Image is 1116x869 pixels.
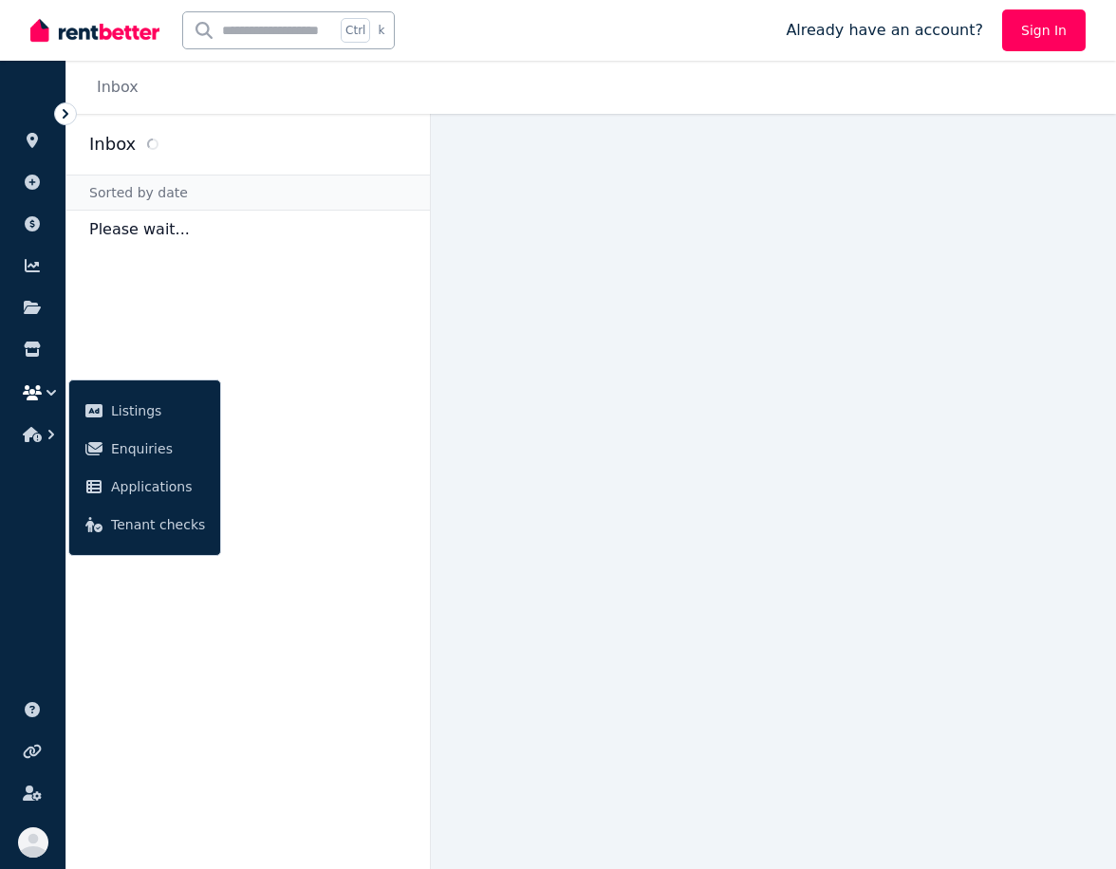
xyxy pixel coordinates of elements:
[97,78,139,96] a: Inbox
[341,18,370,43] span: Ctrl
[77,468,213,506] a: Applications
[77,430,213,468] a: Enquiries
[1002,9,1086,51] a: Sign In
[66,175,430,211] div: Sorted by date
[111,399,205,422] span: Listings
[111,437,205,460] span: Enquiries
[378,23,384,38] span: k
[66,61,161,114] nav: Breadcrumb
[111,475,205,498] span: Applications
[77,392,213,430] a: Listings
[111,513,205,536] span: Tenant checks
[786,19,983,42] span: Already have an account?
[89,131,136,157] h2: Inbox
[30,16,159,45] img: RentBetter
[66,211,430,249] p: Please wait...
[77,506,213,544] a: Tenant checks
